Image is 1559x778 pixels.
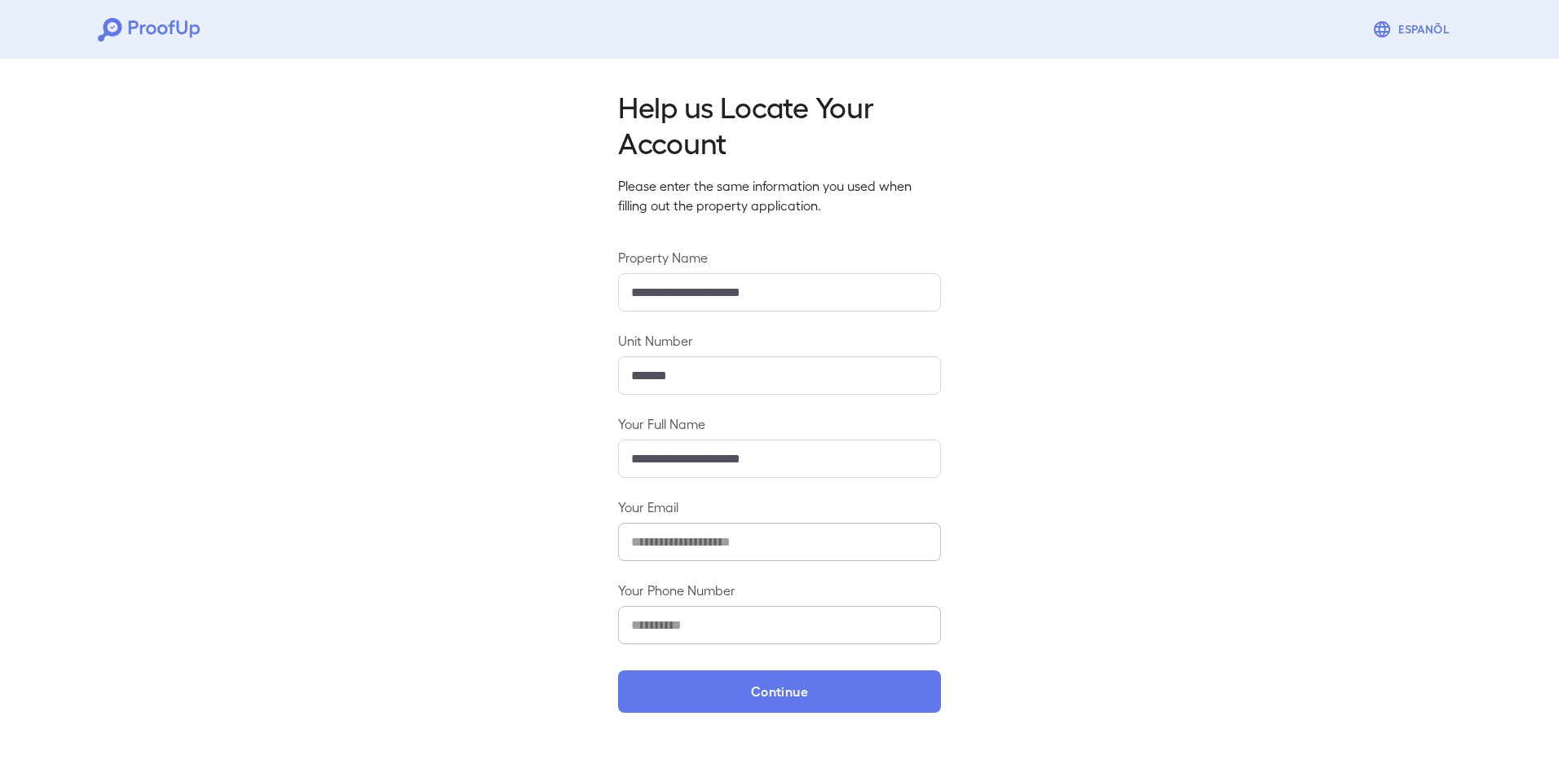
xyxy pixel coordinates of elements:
label: Unit Number [618,331,941,350]
button: Continue [618,670,941,713]
label: Your Email [618,497,941,516]
label: Your Full Name [618,414,941,433]
label: Property Name [618,248,941,267]
h2: Help us Locate Your Account [618,88,941,160]
button: Espanõl [1366,13,1461,46]
p: Please enter the same information you used when filling out the property application. [618,176,941,215]
label: Your Phone Number [618,581,941,599]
